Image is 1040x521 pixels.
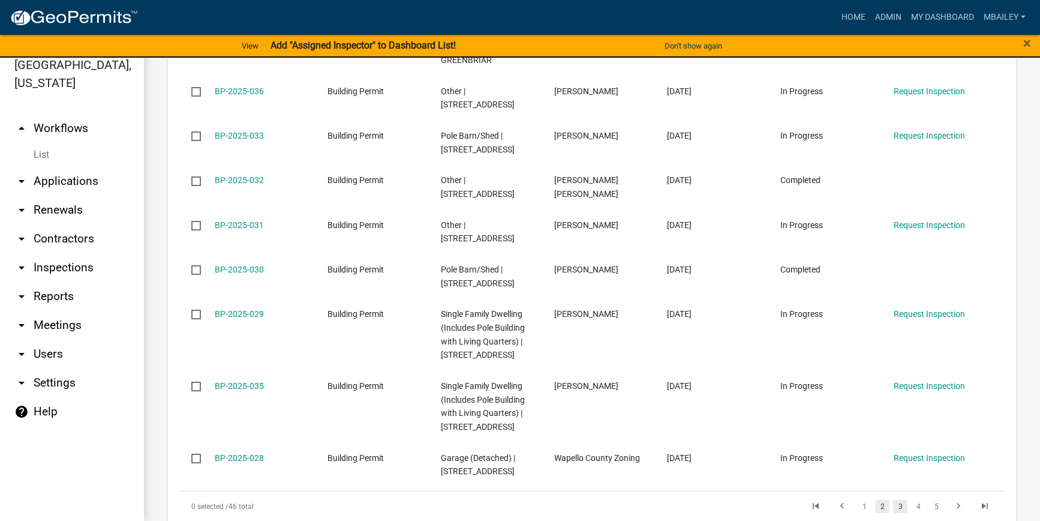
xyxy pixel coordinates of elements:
a: go to first page [804,500,827,513]
a: BP-2025-031 [215,220,264,230]
a: Request Inspection [894,86,965,96]
span: 06/25/2025 [667,131,692,140]
span: Wapello County Zoning [554,453,640,463]
span: × [1023,35,1031,52]
strong: Add "Assigned Inspector" to Dashboard List! [270,40,456,51]
li: page 1 [855,496,873,517]
span: 07/01/2025 [667,86,692,96]
i: arrow_drop_down [14,203,29,217]
span: Single Family Dwelling (Includes Pole Building with Living Quarters) | 6040 70 AVE [441,381,525,432]
a: Request Inspection [894,309,965,319]
i: arrow_drop_down [14,347,29,361]
li: page 4 [909,496,927,517]
span: Ryanne Prochnow [554,220,618,230]
a: Home [837,6,870,29]
span: Garage (Detached) | 12722 SYCAMORE RD [441,453,515,477]
span: Completed [780,175,820,185]
span: 06/09/2025 [667,453,692,463]
i: arrow_drop_down [14,260,29,275]
span: Building Permit [327,131,384,140]
a: My Dashboard [906,6,979,29]
span: Tawni [554,131,618,140]
a: BP-2025-033 [215,131,264,140]
span: Judd Connor [554,381,618,391]
a: go to last page [973,500,996,513]
span: Building Permit [327,220,384,230]
i: arrow_drop_down [14,232,29,246]
button: Close [1023,36,1031,50]
span: Pole Barn/Shed | 17865 74th Street [441,265,515,288]
span: Building Permit [327,175,384,185]
span: Building Permit [327,86,384,96]
a: 5 [929,500,943,513]
span: 0 selected / [191,502,229,511]
a: Request Inspection [894,453,965,463]
a: Request Inspection [894,220,965,230]
span: Other | 11399 DAHLONEGA RD [441,220,515,244]
span: 06/17/2025 [667,175,692,185]
a: BP-2025-036 [215,86,264,96]
li: page 2 [873,496,891,517]
a: go to next page [947,500,970,513]
a: BP-2025-030 [215,265,264,274]
span: Building Permit [327,309,384,319]
a: View [237,36,263,56]
a: 1 [857,500,871,513]
a: Admin [870,6,906,29]
span: In Progress [780,131,823,140]
a: 3 [893,500,907,513]
span: In Progress [780,220,823,230]
i: arrow_drop_down [14,174,29,188]
span: Single Family Dwelling (Includes Pole Building with Living Quarters) | 12160 120 AVE [441,309,525,360]
i: arrow_drop_down [14,376,29,390]
a: 2 [875,500,889,513]
span: Ryanne Prochnow [554,309,618,319]
a: 4 [911,500,925,513]
span: 06/11/2025 [667,309,692,319]
span: 06/15/2025 [667,220,692,230]
li: page 3 [891,496,909,517]
a: Request Inspection [894,131,965,140]
span: In Progress [780,453,823,463]
span: Other | 17686 80 AVE [441,175,515,199]
span: In Progress [780,86,823,96]
span: Completed [780,265,820,274]
span: Building Permit [327,265,384,274]
a: BP-2025-032 [215,175,264,185]
span: 06/09/2025 [667,381,692,391]
span: Kyle Andrew Miller [554,175,618,199]
span: Ryanne Prochnow [554,86,618,96]
a: mbailey [979,6,1030,29]
span: Other | 14115 120 ST [441,86,515,110]
a: BP-2025-029 [215,309,264,319]
span: In Progress [780,309,823,319]
span: Building Permit [327,381,384,391]
a: BP-2025-028 [215,453,264,463]
a: go to previous page [831,500,853,513]
span: Annie Beinhart [554,265,618,274]
button: Don't show again [660,36,727,56]
a: BP-2025-035 [215,381,264,391]
a: Request Inspection [894,381,965,391]
i: arrow_drop_down [14,318,29,333]
li: page 5 [927,496,945,517]
span: Building Permit [327,453,384,463]
span: 06/13/2025 [667,265,692,274]
span: Pole Barn/Shed | 6413 145 ST [441,131,515,154]
i: arrow_drop_up [14,121,29,136]
span: In Progress [780,381,823,391]
i: arrow_drop_down [14,289,29,304]
i: help [14,405,29,419]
